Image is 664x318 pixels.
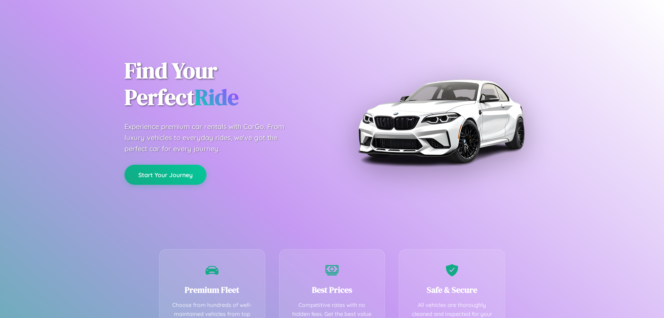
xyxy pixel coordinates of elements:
[290,284,375,296] h3: Best Prices
[409,284,494,296] h3: Safe & Secure
[124,57,322,111] h1: Find Your Perfect
[124,121,297,154] p: Experience premium car rentals with CarGo. From luxury vehicles to everyday rides, we've got the ...
[170,284,255,296] h3: Premium Fleet
[124,165,206,185] button: Start Your Journey
[354,35,527,208] img: Premium BMW car rental vehicle
[195,82,239,112] span: Ride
